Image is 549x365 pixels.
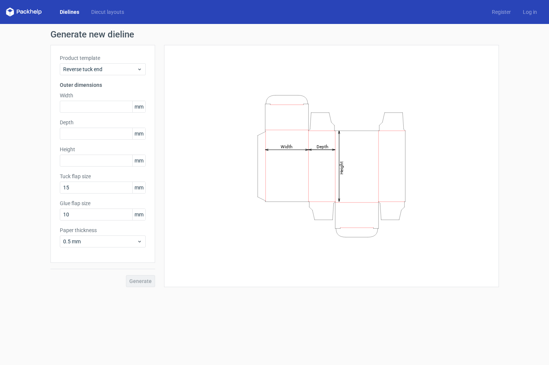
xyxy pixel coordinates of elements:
[60,81,146,89] h3: Outer dimensions
[50,30,499,39] h1: Generate new dieline
[60,54,146,62] label: Product template
[60,173,146,180] label: Tuck flap size
[60,119,146,126] label: Depth
[132,182,145,193] span: mm
[54,8,85,16] a: Dielines
[60,92,146,99] label: Width
[132,101,145,112] span: mm
[280,144,292,149] tspan: Width
[60,200,146,207] label: Glue flap size
[132,209,145,220] span: mm
[60,146,146,153] label: Height
[132,155,145,166] span: mm
[60,226,146,234] label: Paper thickness
[85,8,130,16] a: Diecut layouts
[316,144,328,149] tspan: Depth
[517,8,543,16] a: Log in
[339,161,344,174] tspan: Height
[486,8,517,16] a: Register
[132,128,145,139] span: mm
[63,66,137,73] span: Reverse tuck end
[63,238,137,245] span: 0.5 mm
